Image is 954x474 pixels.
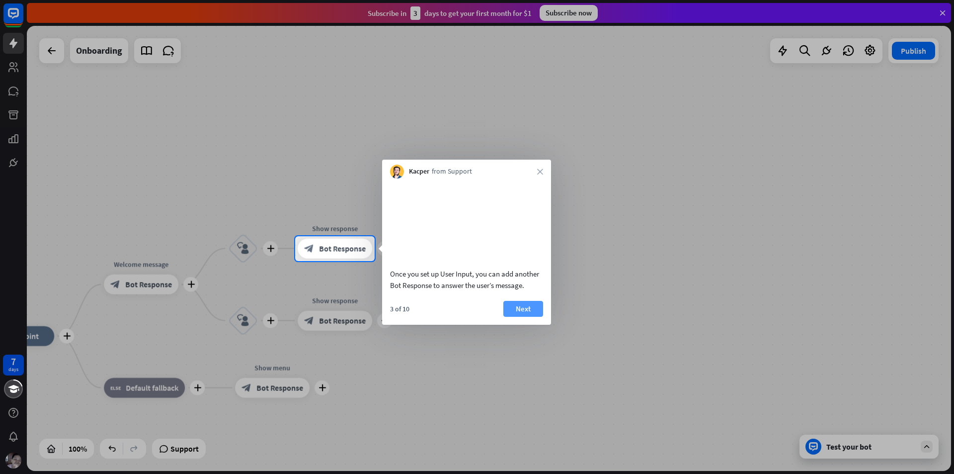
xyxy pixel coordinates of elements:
div: Once you set up User Input, you can add another Bot Response to answer the user’s message. [390,268,543,291]
span: from Support [432,167,472,177]
button: Next [503,301,543,317]
i: block_bot_response [304,244,314,254]
span: Bot Response [319,244,366,254]
span: Kacper [409,167,429,177]
button: Open LiveChat chat widget [8,4,38,34]
div: 3 of 10 [390,304,409,313]
i: close [537,169,543,175]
